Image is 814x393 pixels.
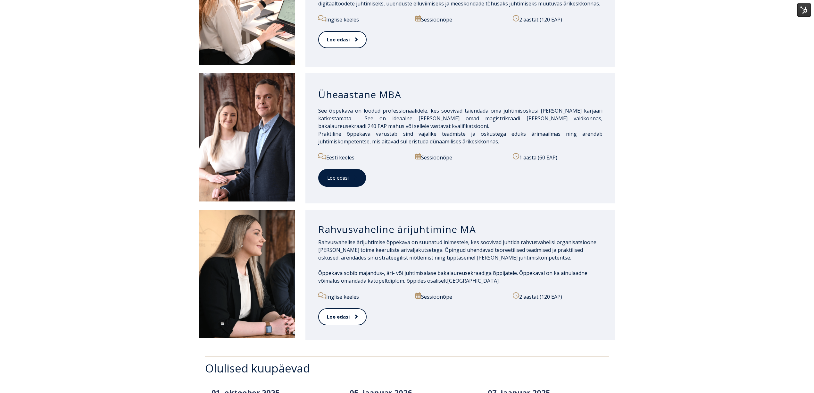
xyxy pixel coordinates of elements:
p: 1 aasta (60 EAP) [513,153,602,161]
a: Loe edasi [318,169,366,187]
img: HubSpot Tools Menu Toggle [797,3,811,17]
span: , õppides osaliselt [404,277,447,284]
img: DSC_1907 [199,210,295,338]
p: Eesti keeles [318,153,408,161]
span: Õppekava sobib majandus-, äri- või juhtimisalase bakalaureusekraadiga õppijatele. [318,269,518,277]
p: Inglise keeles [318,15,408,23]
span: Rahvusvahelise ärijuhtimise õppekava on suunatud inimestele, kes soovivad juhtida rahvusvahelisi ... [318,239,596,261]
p: Sessioonõpe [415,292,505,301]
span: Olulised kuupäevad [205,361,310,376]
p: 2 aastat (120 EAP) [513,292,602,301]
span: topeltdiplom [373,277,404,284]
p: Inglise keeles [318,292,408,301]
span: See õppekava on loodud professionaalidele, kes soovivad täiendada oma juhtimisoskusi [PERSON_NAME... [318,107,602,130]
img: DSC_1995 [199,73,295,201]
p: 2 aastat (120 EAP) [513,15,602,23]
h3: Üheaastane MBA [318,89,602,101]
span: Praktiline õppekava varustab sind vajalike teadmiste ja oskustega eduks ärimaailmas ning arendab ... [318,130,602,145]
p: Sessioonõpe [415,15,505,23]
a: Loe edasi [318,31,367,48]
span: [GEOGRAPHIC_DATA] [447,277,499,284]
a: Loe edasi [318,308,367,325]
p: Sessioonõpe [415,153,505,161]
h3: Rahvusvaheline ärijuhtimine MA [318,223,602,235]
span: . [499,277,500,284]
span: Õppekaval on ka ainulaadne võimalus omandada ka [318,269,587,284]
